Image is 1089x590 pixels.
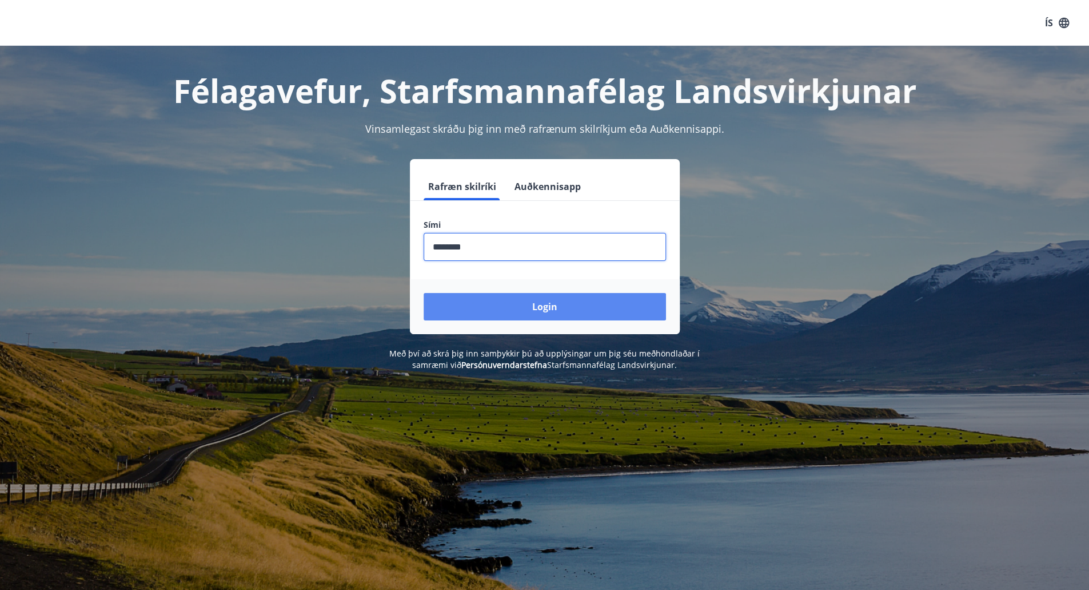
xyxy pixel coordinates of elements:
button: ÍS [1039,13,1075,33]
button: Rafræn skilríki [424,173,501,200]
h1: Félagavefur, Starfsmannafélag Landsvirkjunar [147,69,943,112]
span: Vinsamlegast skráðu þig inn með rafrænum skilríkjum eða Auðkennisappi. [365,122,724,136]
button: Auðkennisapp [510,173,585,200]
span: Með því að skrá þig inn samþykkir þú að upplýsingar um þig séu meðhöndlaðar í samræmi við Starfsm... [389,348,700,370]
a: Persónuverndarstefna [461,359,547,370]
button: Login [424,293,666,320]
label: Sími [424,219,666,231]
